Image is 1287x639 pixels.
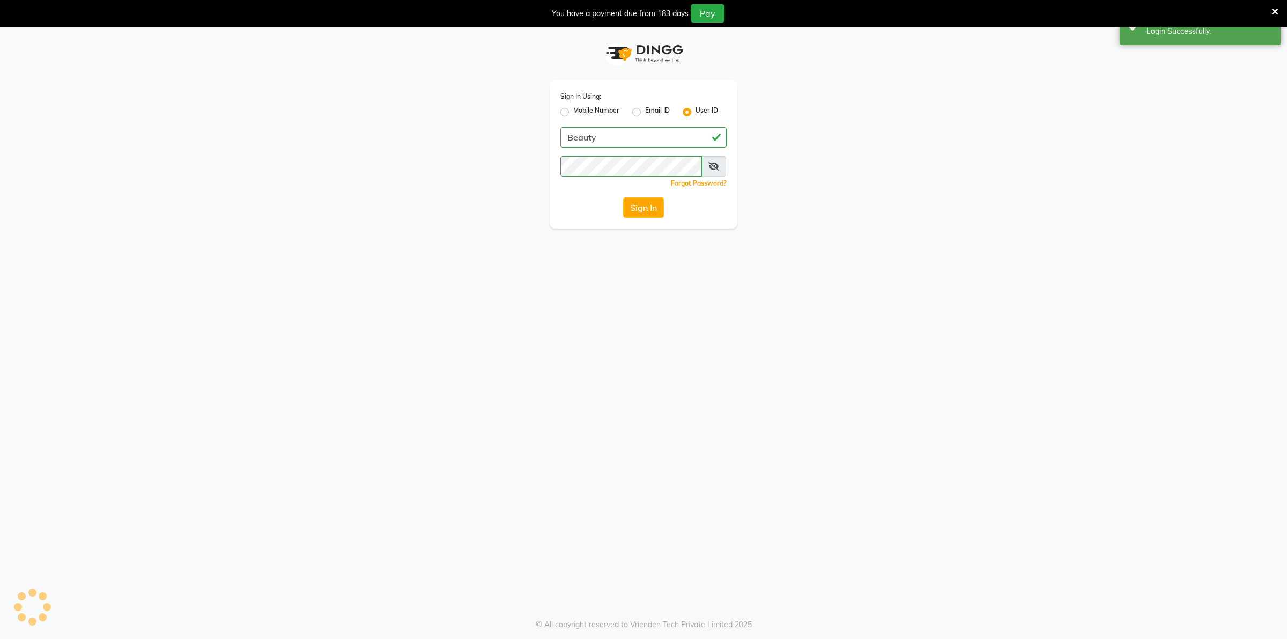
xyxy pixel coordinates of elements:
label: User ID [696,106,718,119]
input: Username [560,127,727,148]
a: Forgot Password? [671,179,727,187]
button: Pay [691,4,724,23]
label: Mobile Number [573,106,619,119]
div: Login Successfully. [1147,26,1273,37]
button: Sign In [623,197,664,218]
label: Sign In Using: [560,92,601,101]
div: You have a payment due from 183 days [552,8,689,19]
img: logo1.svg [601,38,686,69]
label: Email ID [645,106,670,119]
input: Username [560,156,702,177]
